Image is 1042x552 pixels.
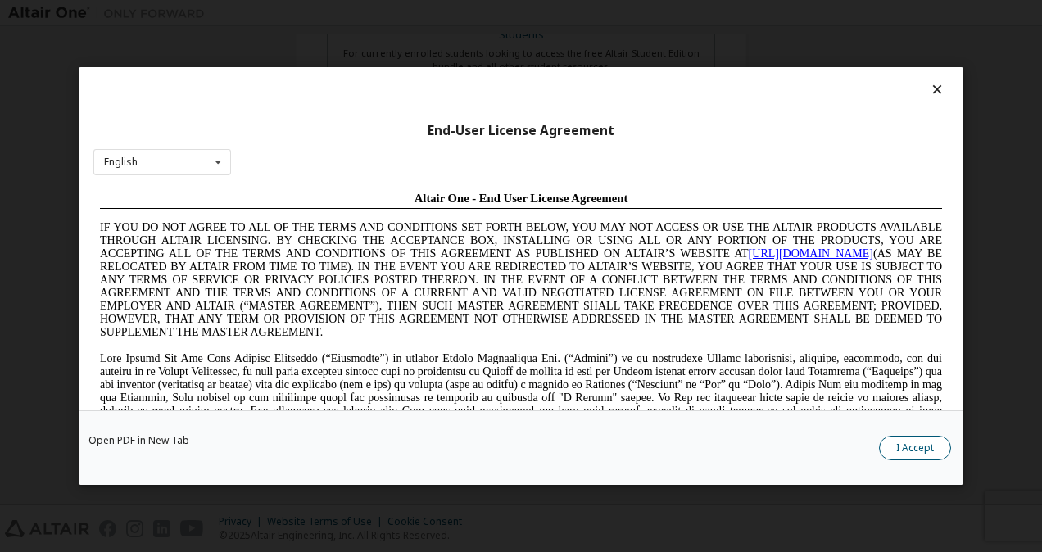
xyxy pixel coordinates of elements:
[88,436,189,446] a: Open PDF in New Tab
[7,167,849,284] span: Lore Ipsumd Sit Ame Cons Adipisc Elitseddo (“Eiusmodte”) in utlabor Etdolo Magnaaliqua Eni. (“Adm...
[321,7,535,20] span: Altair One - End User License Agreement
[7,36,849,153] span: IF YOU DO NOT AGREE TO ALL OF THE TERMS AND CONDITIONS SET FORTH BELOW, YOU MAY NOT ACCESS OR USE...
[104,157,138,167] div: English
[93,123,949,139] div: End-User License Agreement
[879,436,951,460] button: I Accept
[655,62,780,75] a: [URL][DOMAIN_NAME]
